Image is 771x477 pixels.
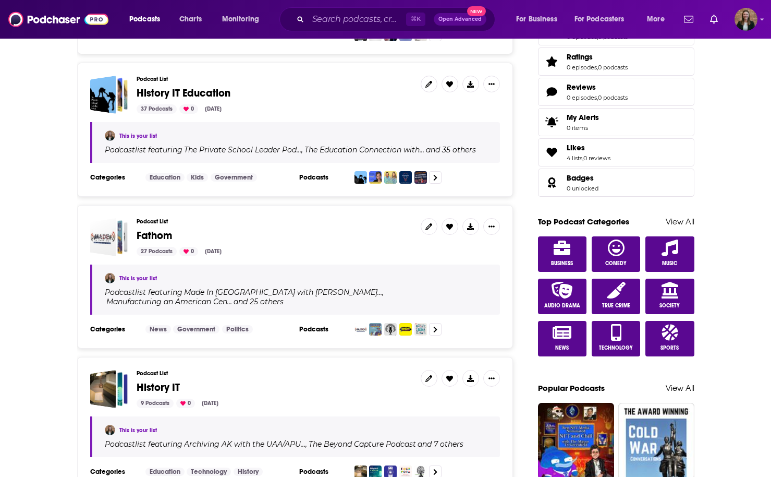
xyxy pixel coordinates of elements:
span: , [301,145,303,154]
button: open menu [122,11,174,28]
a: 0 episodes [567,94,597,101]
span: My Alerts [567,113,599,122]
a: Likes [542,145,562,160]
img: Katie Burns [105,273,115,283]
a: Badges [542,175,562,190]
span: My Alerts [542,115,562,129]
a: Badges [567,173,598,183]
span: ⌘ K [406,13,425,26]
input: Search podcasts, credits, & more... [308,11,406,28]
div: [DATE] [198,399,223,408]
span: Monitoring [222,12,259,27]
div: 9 Podcasts [137,399,174,408]
button: open menu [509,11,570,28]
a: My Alerts [538,108,694,136]
a: Comedy [592,236,641,272]
h3: Podcast List [137,218,412,225]
a: View All [666,383,694,393]
div: 37 Podcasts [137,104,177,114]
a: Technology [592,321,641,356]
span: Audio Drama [544,303,580,309]
span: Likes [567,143,585,152]
a: This is your list [119,133,157,139]
span: More [647,12,665,27]
a: Charts [173,11,208,28]
img: An Imperfect Leader: The Superintendents and Leadership Podcast [414,171,427,184]
a: Top Podcast Categories [538,217,629,226]
h4: The Education Connection with… [304,146,424,154]
a: Likes [567,143,610,152]
span: Badges [567,173,594,183]
h3: Categories [90,173,137,182]
img: Katie Burns [105,130,115,141]
span: Music [662,260,677,267]
h3: Podcast List [137,76,412,82]
h4: Archiving AK with the UAA/APU… [184,440,305,448]
a: News [145,325,171,333]
a: This is your list [119,427,157,434]
button: Show profile menu [735,8,757,31]
img: The Education Connection with Robin Wilson | Public Private and Homeschool Teachers [369,171,382,184]
a: 0 unlocked [567,185,598,192]
h3: Podcasts [299,325,346,333]
div: 0 [179,104,198,114]
button: Open AdvancedNew [434,13,486,26]
button: Show More Button [483,370,500,387]
a: 0 podcasts [598,94,628,101]
a: Government [211,173,257,182]
span: Society [659,303,680,309]
a: Government [173,325,219,333]
a: Show notifications dropdown [680,10,697,28]
a: Politics [222,325,253,333]
img: Mindful School Marketing [384,171,397,184]
a: Business [538,236,587,272]
span: Business [551,260,573,267]
h3: Categories [90,468,137,476]
span: , [382,288,384,297]
a: Technology [187,468,231,476]
a: Ratings [542,54,562,69]
a: Audio Drama [538,279,587,314]
button: Show More Button [483,76,500,92]
img: Made In America with Rich Roffman [354,323,367,336]
button: Show More Button [483,218,500,235]
h3: Podcasts [299,173,346,182]
a: Fathom [90,218,128,256]
span: , [597,64,598,71]
a: History IT [90,370,128,408]
img: Podchaser - Follow, Share and Rate Podcasts [8,9,108,29]
span: Reviews [538,78,694,106]
h3: Podcast List [137,370,412,377]
span: Ratings [567,52,593,62]
a: 0 episodes [567,64,597,71]
a: Sports [645,321,694,356]
a: History IT Education [90,76,128,114]
a: History IT Education [137,88,230,99]
a: 0 podcasts [598,64,628,71]
a: Show notifications dropdown [706,10,722,28]
img: Manufacturing an American Century [369,323,382,336]
a: The Education Connection with… [303,146,424,154]
span: Podcasts [129,12,160,27]
span: Badges [538,169,694,197]
div: Podcast list featuring [105,145,487,154]
a: Katie Burns [105,425,115,435]
a: Education [145,468,185,476]
span: For Business [516,12,557,27]
img: Advanced Manufacturing Now [384,323,397,336]
div: 0 [176,399,195,408]
span: Charts [179,12,202,27]
span: History IT Education [137,87,230,100]
span: Ratings [538,47,694,76]
span: True Crime [602,303,630,309]
span: , [305,439,307,449]
h4: Made In [GEOGRAPHIC_DATA] with [PERSON_NAME]… [184,288,382,296]
button: open menu [640,11,678,28]
h3: Podcasts [299,468,346,476]
span: New [467,6,486,16]
img: User Profile [735,8,757,31]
